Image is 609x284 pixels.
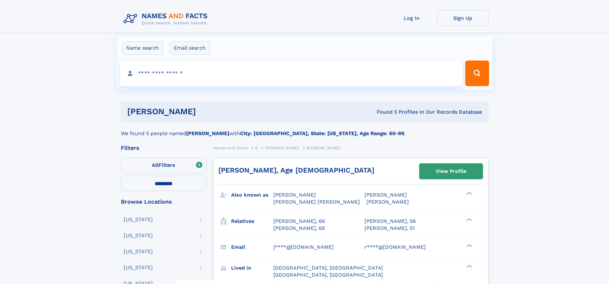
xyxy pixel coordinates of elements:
[364,218,416,225] a: [PERSON_NAME], 56
[231,242,273,253] h3: Email
[121,158,207,173] label: Filters
[121,199,207,205] div: Browse Locations
[273,272,383,278] span: [GEOGRAPHIC_DATA], [GEOGRAPHIC_DATA]
[255,144,258,152] a: R
[364,192,407,198] span: [PERSON_NAME]
[124,265,153,270] div: [US_STATE]
[231,190,273,200] h3: Also known as
[122,41,163,55] label: Name search
[121,122,488,137] div: We found 5 people named with .
[307,146,341,150] span: [PERSON_NAME]
[364,225,415,232] a: [PERSON_NAME], 51
[465,264,472,268] div: ❯
[240,130,404,136] b: City: [GEOGRAPHIC_DATA], State: [US_STATE], Age Range: 60-99
[231,216,273,227] h3: Relatives
[124,233,153,238] div: [US_STATE]
[386,10,437,26] a: Log In
[124,249,153,254] div: [US_STATE]
[120,61,463,86] input: search input
[152,162,159,168] span: All
[127,108,286,116] h1: [PERSON_NAME]
[273,225,325,232] a: [PERSON_NAME], 66
[265,146,299,150] span: [PERSON_NAME]
[124,217,153,222] div: [US_STATE]
[121,145,207,151] div: Filters
[273,199,360,205] span: [PERSON_NAME] [PERSON_NAME]
[465,243,472,247] div: ❯
[255,146,258,150] span: R
[121,10,213,28] img: Logo Names and Facts
[265,144,299,152] a: [PERSON_NAME]
[465,61,489,86] button: Search Button
[273,192,316,198] span: [PERSON_NAME]
[465,217,472,222] div: ❯
[273,218,325,225] a: [PERSON_NAME], 66
[419,164,483,179] a: View Profile
[218,166,374,174] a: [PERSON_NAME], Age [DEMOGRAPHIC_DATA]
[186,130,229,136] b: [PERSON_NAME]
[213,144,248,152] a: Names and Facts
[286,109,482,116] div: Found 5 Profiles In Our Records Database
[436,164,466,179] div: View Profile
[465,191,472,196] div: ❯
[273,265,383,271] span: [GEOGRAPHIC_DATA], [GEOGRAPHIC_DATA]
[437,10,488,26] a: Sign Up
[366,199,409,205] span: [PERSON_NAME]
[231,263,273,273] h3: Lived in
[170,41,210,55] label: Email search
